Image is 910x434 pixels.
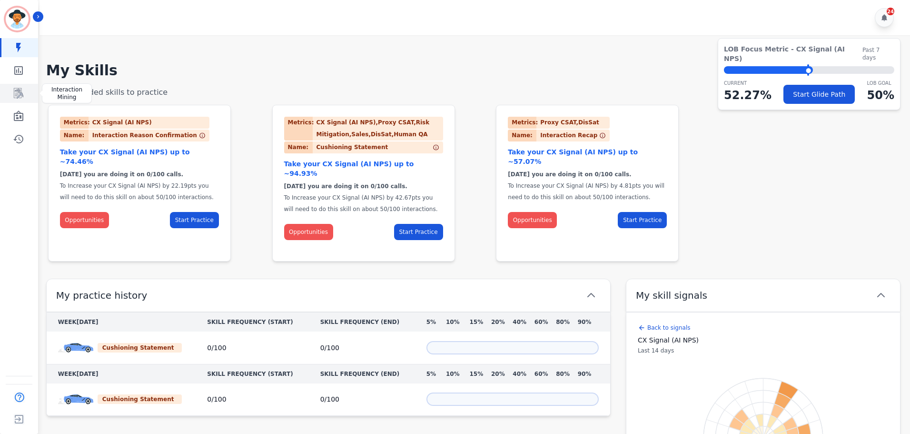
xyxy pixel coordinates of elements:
path: Agent Introduction, 20. Learning. [771,404,784,419]
div: Metrics: [60,117,89,129]
span: To Increase your CX Signal (AI NPS) by 42.67pts you will need to do this skill on about 50/100 in... [284,194,438,212]
div: Name: [284,141,313,153]
path: Customer Education, 20. Aware. [756,414,763,426]
div: Name: [60,130,89,141]
span: 0 / 100 [207,344,226,352]
span: 0 / 100 [320,344,339,352]
img: Bordered avatar [6,8,29,30]
span: Last 14 days [638,347,889,354]
span: LOB Focus Metric - CX Signal (AI NPS) [724,44,862,63]
div: Take your CX Signal (AI NPS) up to ~94.93% [284,159,443,178]
span: 0 / 100 [207,395,226,403]
span: [DATE] you are doing it on 0/100 calls. [508,171,631,178]
div: CX Signal (AI NPS) [92,117,156,129]
path: Agent Introduction, 20. Expert. [778,381,798,399]
path: Survey Education, 20. Learning. [734,409,749,424]
button: My skill signals chevron up [626,279,900,312]
div: Interaction Recap [508,130,597,141]
div: Take your CX Signal (AI NPS) up to ~74.46% [60,147,219,166]
th: 5% 10% 15% 20% 40% 60% 80% 90% [415,364,610,384]
th: WEEK [DATE] [47,313,196,332]
div: Proxy CSAT,DisSat [540,117,603,129]
button: Start Practice [394,224,443,240]
div: Metrics: [284,117,313,141]
button: Opportunities [284,224,333,240]
div: Cushioning Statement [284,141,388,153]
path: Agent Introduction, 20. Master. [774,393,791,409]
path: Open Ended Questions, 20. Learning. [782,417,797,431]
p: 50 % [867,87,894,104]
span: [DATE] you are doing it on 0/100 calls. [284,183,407,190]
div: Cushioning Statement [98,394,182,404]
svg: chevron up [585,290,597,301]
span: My practice history [56,289,147,302]
p: LOB Goal [867,80,894,87]
span: Recommended skills to practice [46,88,168,97]
path: Name Verification, 20. Learning. [729,417,744,431]
button: Opportunities [60,212,109,228]
th: SKILL FREQUENCY (START) [196,313,308,332]
div: Cushioning Statement [98,343,182,353]
th: SKILL FREQUENCY (END) [309,364,415,384]
span: 0 / 100 [320,395,339,403]
div: Name: [508,130,536,141]
h1: My Skills [46,62,900,79]
button: My practice history chevron up [46,279,611,312]
div: Metrics: [508,117,536,129]
span: CX Signal (AI NPS) [638,335,889,345]
button: Start Glide Path [783,85,855,104]
span: To Increase your CX Signal (AI NPS) by 22.19pts you will need to do this skill on about 50/100 in... [60,182,214,201]
th: WEEK [DATE] [47,364,196,384]
span: To Increase your CX Signal (AI NPS) by 4.81pts you will need to do this skill on about 50/100 int... [508,182,664,201]
th: 5% 10% 15% 20% 40% 60% 80% 90% [415,313,610,332]
p: 52.27 % [724,87,772,104]
span: Back to signals [647,324,691,332]
div: Interaction Reason Confirmation [60,130,197,141]
path: Survey Education, 20. Aware. [744,419,756,431]
div: ⬤ [724,66,813,74]
div: Take your CX Signal (AI NPS) up to ~57.07% [508,147,667,166]
button: Start Practice [618,212,667,228]
div: 24 [887,8,894,15]
p: CURRENT [724,80,772,87]
path: Agent Introduction, 20. Aware. [767,415,777,428]
button: Opportunities [508,212,557,228]
span: Past 7 days [862,46,894,61]
div: CX Signal (AI NPS),Proxy CSAT,Risk Mitigation,Sales,DisSat,Human QA [317,117,443,141]
span: My skill signals [636,289,707,302]
button: Start Practice [170,212,219,228]
svg: chevron up [875,290,887,301]
span: [DATE] you are doing it on 0/100 calls. [60,171,183,178]
th: SKILL FREQUENCY (START) [196,364,308,384]
th: SKILL FREQUENCY (END) [309,313,415,332]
